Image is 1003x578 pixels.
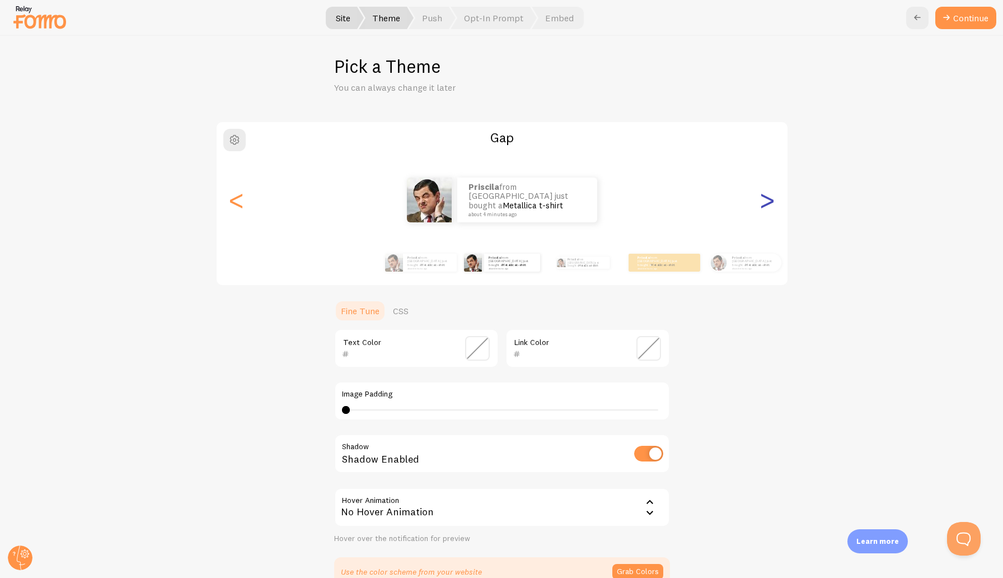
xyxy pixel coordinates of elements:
[341,566,482,577] p: Use the color scheme from your website
[579,264,598,267] a: Metallica t-shirt
[407,255,452,269] p: from [GEOGRAPHIC_DATA] just bought a
[407,255,420,260] strong: Priscila
[557,258,566,267] img: Fomo
[468,212,583,217] small: about 4 minutes ago
[489,255,536,269] p: from [GEOGRAPHIC_DATA] just bought a
[568,258,578,261] strong: Priscila
[334,81,603,94] p: You can always change it later
[732,267,776,269] small: about 4 minutes ago
[334,434,670,475] div: Shadow Enabled
[746,263,770,267] a: Metallica t-shirt
[217,129,788,146] h2: Gap
[732,255,744,260] strong: Priscila
[856,536,899,547] p: Learn more
[503,200,563,211] a: Metallica t-shirt
[385,254,403,272] img: Fomo
[711,254,727,271] img: Fomo
[334,488,670,527] div: No Hover Animation
[386,300,415,322] a: CSS
[407,267,451,269] small: about 4 minutes ago
[464,254,482,272] img: Fomo
[421,263,445,267] a: Metallica t-shirt
[947,522,981,556] iframe: Help Scout Beacon - Open
[334,534,670,544] div: Hover over the notification for preview
[12,3,68,31] img: fomo-relay-logo-orange.svg
[489,255,501,260] strong: Priscila
[407,178,452,222] img: Fomo
[638,255,650,260] strong: Priscila
[334,300,386,322] a: Fine Tune
[847,529,908,553] div: Learn more
[761,160,774,240] div: Next slide
[568,257,605,269] p: from [GEOGRAPHIC_DATA] just bought a
[638,267,681,269] small: about 4 minutes ago
[468,183,586,217] p: from [GEOGRAPHIC_DATA] just bought a
[230,160,243,240] div: Previous slide
[638,255,682,269] p: from [GEOGRAPHIC_DATA] just bought a
[468,181,499,192] strong: Priscila
[342,389,662,399] label: Image Padding
[334,55,670,78] h1: Pick a Theme
[651,263,675,267] a: Metallica t-shirt
[489,267,535,269] small: about 4 minutes ago
[502,263,526,267] a: Metallica t-shirt
[732,255,777,269] p: from [GEOGRAPHIC_DATA] just bought a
